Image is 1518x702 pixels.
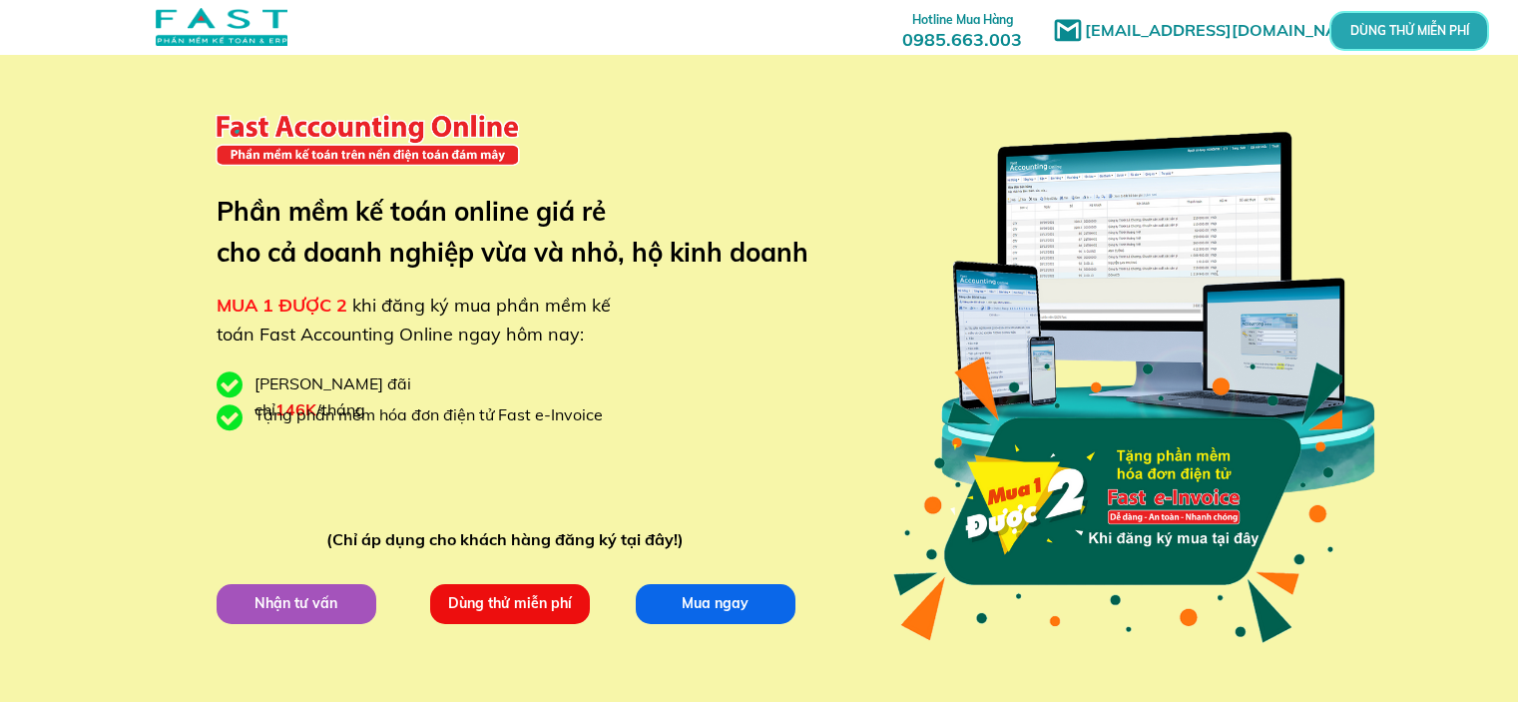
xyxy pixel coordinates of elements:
[275,399,316,419] span: 146K
[217,294,347,317] span: MUA 1 ĐƯỢC 2
[217,191,838,274] h3: Phần mềm kế toán online giá rẻ cho cả doanh nghiệp vừa và nhỏ, hộ kinh doanh
[254,402,618,428] div: Tặng phần mềm hóa đơn điện tử Fast e-Invoice
[254,371,514,422] div: [PERSON_NAME] đãi chỉ /tháng
[326,527,693,553] div: (Chỉ áp dụng cho khách hàng đăng ký tại đây!)
[880,7,1044,50] h3: 0985.663.003
[635,583,794,623] p: Mua ngay
[1384,25,1434,36] p: DÙNG THỬ MIỄN PHÍ
[1085,18,1379,44] h1: [EMAIL_ADDRESS][DOMAIN_NAME]
[912,12,1013,27] span: Hotline Mua Hàng
[217,294,611,346] span: khi đăng ký mua phần mềm kế toán Fast Accounting Online ngay hôm nay:
[429,583,589,623] p: Dùng thử miễn phí
[216,583,375,623] p: Nhận tư vấn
